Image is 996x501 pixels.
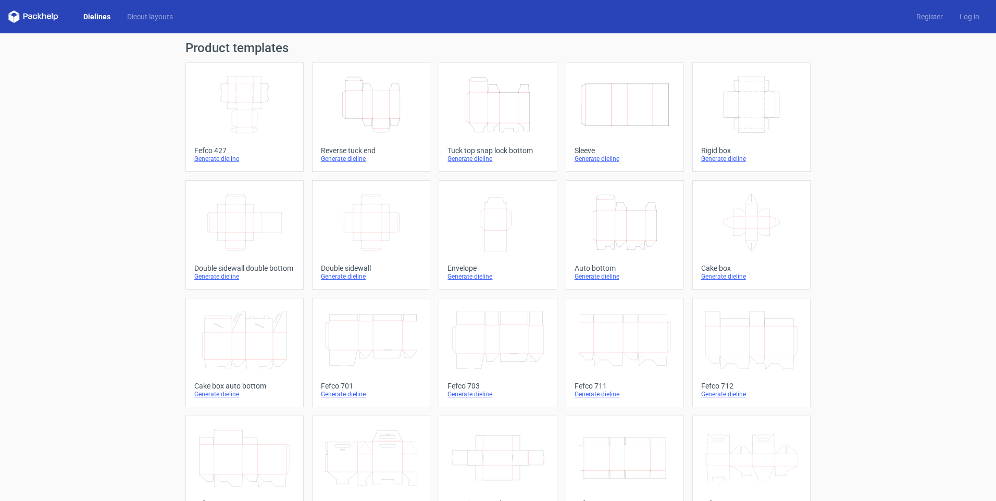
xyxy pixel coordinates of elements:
a: Fefco 703Generate dieline [439,298,557,407]
a: Rigid boxGenerate dieline [692,62,811,172]
div: Auto bottom [575,264,675,272]
a: Cake box auto bottomGenerate dieline [185,298,304,407]
a: Log in [951,11,988,22]
div: Reverse tuck end [321,146,421,155]
div: Rigid box [701,146,802,155]
div: Double sidewall double bottom [194,264,295,272]
a: Fefco 427Generate dieline [185,62,304,172]
div: Generate dieline [575,155,675,163]
div: Generate dieline [701,155,802,163]
div: Generate dieline [194,272,295,281]
a: Register [908,11,951,22]
a: Dielines [75,11,119,22]
div: Cake box auto bottom [194,382,295,390]
div: Double sidewall [321,264,421,272]
div: Generate dieline [194,390,295,398]
div: Fefco 703 [447,382,548,390]
div: Generate dieline [447,390,548,398]
a: Double sidewallGenerate dieline [312,180,430,290]
div: Generate dieline [701,272,802,281]
div: Generate dieline [447,272,548,281]
div: Generate dieline [701,390,802,398]
div: Generate dieline [575,272,675,281]
div: Fefco 712 [701,382,802,390]
a: Reverse tuck endGenerate dieline [312,62,430,172]
a: Tuck top snap lock bottomGenerate dieline [439,62,557,172]
a: SleeveGenerate dieline [566,62,684,172]
h1: Product templates [185,42,811,54]
div: Fefco 711 [575,382,675,390]
div: Tuck top snap lock bottom [447,146,548,155]
div: Generate dieline [321,390,421,398]
div: Fefco 701 [321,382,421,390]
a: Diecut layouts [119,11,181,22]
div: Fefco 427 [194,146,295,155]
div: Generate dieline [321,155,421,163]
a: Cake boxGenerate dieline [692,180,811,290]
a: Auto bottomGenerate dieline [566,180,684,290]
a: Double sidewall double bottomGenerate dieline [185,180,304,290]
div: Generate dieline [575,390,675,398]
div: Generate dieline [321,272,421,281]
div: Sleeve [575,146,675,155]
a: Fefco 711Generate dieline [566,298,684,407]
a: Fefco 712Generate dieline [692,298,811,407]
div: Cake box [701,264,802,272]
div: Generate dieline [194,155,295,163]
a: EnvelopeGenerate dieline [439,180,557,290]
div: Generate dieline [447,155,548,163]
a: Fefco 701Generate dieline [312,298,430,407]
div: Envelope [447,264,548,272]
